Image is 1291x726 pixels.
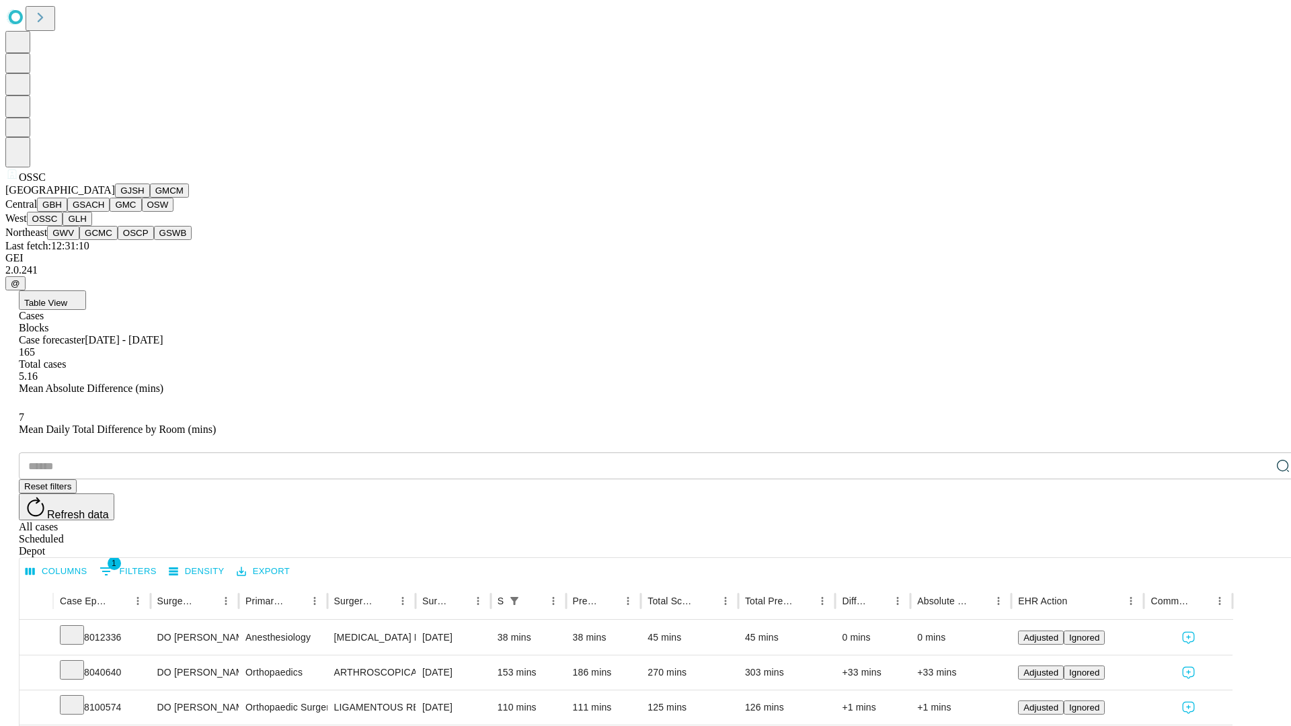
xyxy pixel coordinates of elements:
div: Anesthesiology [245,620,320,655]
button: Menu [217,592,235,610]
div: Comments [1150,596,1189,606]
button: Show filters [505,592,524,610]
div: 0 mins [917,620,1005,655]
div: Total Scheduled Duration [648,596,696,606]
div: +33 mins [917,655,1005,690]
div: 45 mins [648,620,732,655]
button: Expand [26,661,46,685]
div: +1 mins [842,690,904,725]
span: Reset filters [24,481,71,491]
button: Menu [1122,592,1140,610]
div: GEI [5,252,1286,264]
span: [GEOGRAPHIC_DATA] [5,184,115,196]
div: Surgery Name [334,596,373,606]
div: 125 mins [648,690,732,725]
div: Primary Service [245,596,284,606]
div: DO [PERSON_NAME] [PERSON_NAME] Do [157,620,232,655]
div: [MEDICAL_DATA] PRIMARY OR SECONDARY AGE [DEMOGRAPHIC_DATA] OR OVER [334,620,409,655]
span: [DATE] - [DATE] [85,334,163,346]
button: Sort [794,592,813,610]
button: GCMC [79,226,118,240]
div: DO [PERSON_NAME] [PERSON_NAME] Do [157,690,232,725]
button: Sort [869,592,888,610]
div: 38 mins [573,620,635,655]
button: Menu [128,592,147,610]
div: [DATE] [422,655,484,690]
span: Central [5,198,37,210]
button: Ignored [1064,665,1105,680]
button: @ [5,276,26,290]
div: 111 mins [573,690,635,725]
button: Export [233,561,293,582]
button: GSWB [154,226,192,240]
div: [DATE] [422,620,484,655]
button: GWV [47,226,79,240]
div: 1 active filter [505,592,524,610]
div: LIGAMENTOUS RECONSTRUCTION KNEE INTRA ARTICULAR [334,690,409,725]
div: 153 mins [498,655,559,690]
button: GJSH [115,184,150,198]
span: @ [11,278,20,288]
span: Mean Daily Total Difference by Room (mins) [19,424,216,435]
span: Ignored [1069,633,1099,643]
button: OSSC [27,212,63,226]
button: Sort [970,592,989,610]
span: 7 [19,411,24,423]
button: Expand [26,627,46,650]
div: Orthopaedics [245,655,320,690]
div: Total Predicted Duration [745,596,793,606]
span: Refresh data [47,509,109,520]
button: Select columns [22,561,91,582]
span: Last fetch: 12:31:10 [5,240,89,251]
button: GLH [63,212,91,226]
div: Predicted In Room Duration [573,596,599,606]
span: Adjusted [1023,668,1058,678]
div: 45 mins [745,620,829,655]
button: OSCP [118,226,154,240]
button: Menu [716,592,735,610]
button: Sort [525,592,544,610]
button: Menu [469,592,487,610]
div: 303 mins [745,655,829,690]
span: 1 [108,557,121,570]
div: [DATE] [422,690,484,725]
div: 126 mins [745,690,829,725]
div: Orthopaedic Surgery [245,690,320,725]
div: ARTHROSCOPICALLY AIDED ACL RECONSTRUCTION [334,655,409,690]
div: Surgeon Name [157,596,196,606]
div: Scheduled In Room Duration [498,596,504,606]
span: Northeast [5,227,47,238]
span: OSSC [19,171,46,183]
button: Sort [110,592,128,610]
div: +33 mins [842,655,904,690]
button: Menu [888,592,907,610]
button: Density [165,561,228,582]
button: GMC [110,198,141,212]
button: Menu [305,592,324,610]
button: Menu [1210,592,1229,610]
div: Surgery Date [422,596,448,606]
div: DO [PERSON_NAME] [PERSON_NAME] Do [157,655,232,690]
button: Table View [19,290,86,310]
button: Reset filters [19,479,77,493]
span: 5.16 [19,370,38,382]
div: 110 mins [498,690,559,725]
button: Adjusted [1018,665,1064,680]
span: West [5,212,27,224]
span: Total cases [19,358,66,370]
div: 8100574 [60,690,144,725]
div: Case Epic Id [60,596,108,606]
button: Sort [1191,592,1210,610]
div: 8012336 [60,620,144,655]
button: Adjusted [1018,631,1064,645]
button: Sort [697,592,716,610]
button: Menu [813,592,832,610]
button: Ignored [1064,631,1105,645]
div: +1 mins [917,690,1005,725]
span: Table View [24,298,67,308]
button: Sort [600,592,619,610]
span: Adjusted [1023,633,1058,643]
div: Difference [842,596,868,606]
button: Menu [989,592,1008,610]
button: Ignored [1064,700,1105,715]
